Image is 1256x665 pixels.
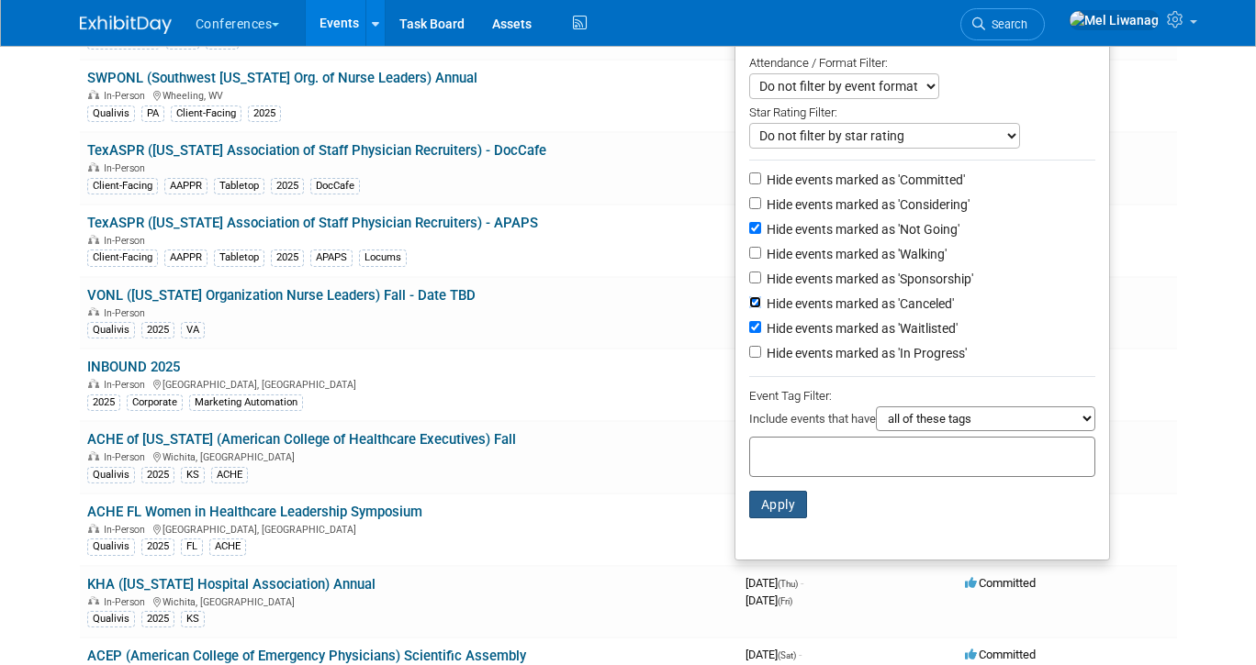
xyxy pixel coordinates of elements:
[104,524,151,536] span: In-Person
[127,394,183,411] div: Corporate
[104,596,151,608] span: In-Person
[801,576,803,590] span: -
[164,178,207,194] div: AAPPR
[87,142,546,159] a: TexASPR ([US_STATE] Association of Staff Physician Recruiters) - DocCafe
[87,521,731,536] div: [GEOGRAPHIC_DATA], [GEOGRAPHIC_DATA]
[749,491,808,518] button: Apply
[248,105,281,122] div: 2025
[763,171,965,189] label: Hide events marked as 'Committed'
[87,105,135,122] div: Qualivis
[87,593,731,608] div: Wichita, [GEOGRAPHIC_DATA]
[763,245,947,263] label: Hide events marked as 'Walking'
[214,178,264,194] div: Tabletop
[778,596,792,606] span: (Fri)
[87,504,422,520] a: ACHE FL Women in Healthcare Leadership Symposium
[209,538,246,555] div: ACHE
[189,394,303,411] div: Marketing Automation
[87,467,135,483] div: Qualivis
[88,596,99,605] img: In-Person Event
[749,99,1095,123] div: Star Rating Filter:
[141,611,174,627] div: 2025
[141,105,164,122] div: PA
[359,249,407,266] div: Locums
[141,538,174,555] div: 2025
[87,611,135,627] div: Qualivis
[87,322,135,338] div: Qualivis
[87,87,731,102] div: Wheeling, WV
[181,611,205,627] div: KS
[171,105,241,122] div: Client-Facing
[960,8,1045,40] a: Search
[985,17,1027,31] span: Search
[87,376,731,391] div: [GEOGRAPHIC_DATA], [GEOGRAPHIC_DATA]
[211,467,248,483] div: ACHE
[746,593,792,607] span: [DATE]
[87,449,731,463] div: Wichita, [GEOGRAPHIC_DATA]
[87,576,376,593] a: KHA ([US_STATE] Hospital Association) Annual
[310,178,360,194] div: DocCafe
[104,307,151,319] span: In-Person
[310,249,353,266] div: APAPS
[87,215,538,231] a: TexASPR ([US_STATE] Association of Staff Physician Recruiters) - APAPS
[141,467,174,483] div: 2025
[763,294,954,313] label: Hide events marked as 'Canceled'
[88,451,99,460] img: In-Person Event
[88,235,99,244] img: In-Person Event
[763,270,973,288] label: Hide events marked as 'Sponsorship'
[965,576,1036,590] span: Committed
[749,52,1095,73] div: Attendance / Format Filter:
[763,220,959,238] label: Hide events marked as 'Not Going'
[763,344,967,362] label: Hide events marked as 'In Progress'
[87,178,158,194] div: Client-Facing
[87,394,120,411] div: 2025
[87,70,477,86] a: SWPONL (Southwest [US_STATE] Org. of Nurse Leaders) Annual
[87,648,526,664] a: ACEP (American College of Emergency Physicians) Scientific Assembly
[749,406,1095,437] div: Include events that have
[87,249,158,266] div: Client-Facing
[164,249,207,266] div: AAPPR
[214,249,264,266] div: Tabletop
[746,576,803,590] span: [DATE]
[104,379,151,391] span: In-Person
[87,287,476,304] a: VONL ([US_STATE] Organization Nurse Leaders) Fall - Date TBD
[88,307,99,316] img: In-Person Event
[87,538,135,555] div: Qualivis
[88,162,99,172] img: In-Person Event
[87,359,180,375] a: INBOUND 2025
[778,579,798,589] span: (Thu)
[80,16,172,34] img: ExhibitDay
[181,538,203,555] div: FL
[104,451,151,463] span: In-Person
[1069,10,1160,30] img: Mel Liwanag
[763,195,970,214] label: Hide events marked as 'Considering'
[104,235,151,247] span: In-Person
[181,467,205,483] div: KS
[141,322,174,338] div: 2025
[181,322,205,338] div: VA
[799,648,802,661] span: -
[749,385,1095,406] div: Event Tag Filter:
[87,431,516,448] a: ACHE of [US_STATE] (American College of Healthcare Executives) Fall
[271,249,304,266] div: 2025
[88,90,99,99] img: In-Person Event
[763,319,958,338] label: Hide events marked as 'Waitlisted'
[104,162,151,174] span: In-Person
[104,90,151,102] span: In-Person
[965,648,1036,661] span: Committed
[271,178,304,194] div: 2025
[778,650,796,660] span: (Sat)
[88,379,99,388] img: In-Person Event
[88,524,99,533] img: In-Person Event
[746,648,802,661] span: [DATE]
